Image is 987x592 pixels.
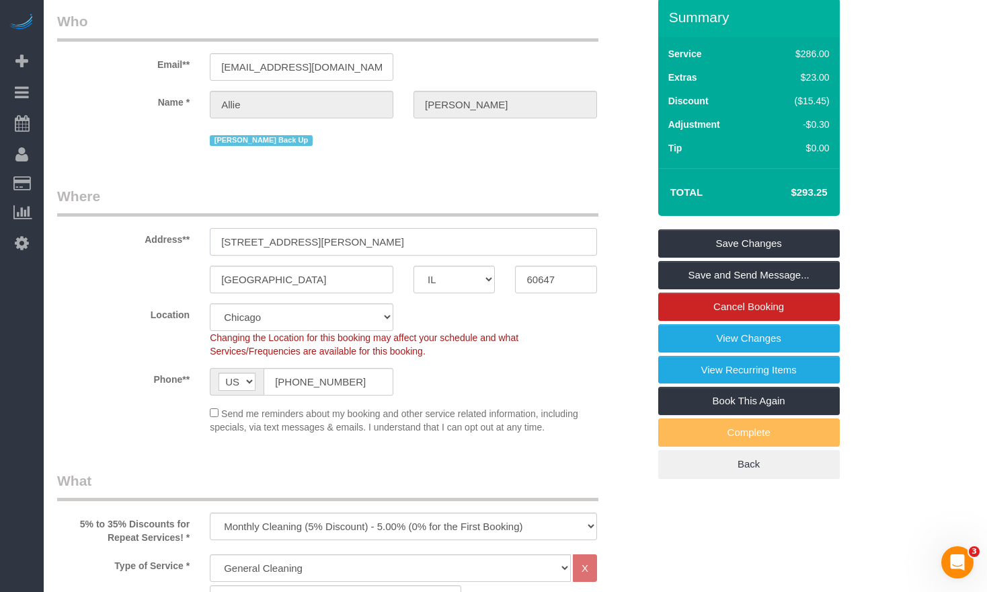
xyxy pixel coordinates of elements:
label: Discount [668,94,709,108]
a: Save Changes [658,229,840,258]
label: Service [668,47,702,61]
legend: What [57,471,598,501]
h4: $293.25 [750,187,827,198]
a: Book This Again [658,387,840,415]
span: Changing the Location for this booking may affect your schedule and what Services/Frequencies are... [210,332,518,357]
label: Location [47,303,200,322]
legend: Who [57,11,598,42]
div: $0.00 [766,141,829,155]
input: Zip Code** [515,266,596,293]
a: Save and Send Message... [658,261,840,289]
label: Type of Service * [47,554,200,572]
div: $286.00 [766,47,829,61]
strong: Total [670,186,703,198]
label: 5% to 35% Discounts for Repeat Services! * [47,513,200,544]
a: View Recurring Items [658,356,840,384]
div: ($15.45) [766,94,829,108]
input: First Name** [210,91,393,118]
img: Automaid Logo [8,13,35,32]
a: Cancel Booking [658,293,840,321]
a: Back [658,450,840,478]
span: Send me reminders about my booking and other service related information, including specials, via... [210,408,578,433]
iframe: Intercom live chat [941,546,974,579]
input: Last Name* [413,91,597,118]
h3: Summary [669,9,833,25]
label: Name * [47,91,200,109]
legend: Where [57,186,598,217]
label: Extras [668,71,697,84]
div: -$0.30 [766,118,829,131]
span: [PERSON_NAME] Back Up [210,135,313,146]
label: Adjustment [668,118,720,131]
a: View Changes [658,324,840,353]
label: Tip [668,141,682,155]
div: $23.00 [766,71,829,84]
span: 3 [969,546,980,557]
